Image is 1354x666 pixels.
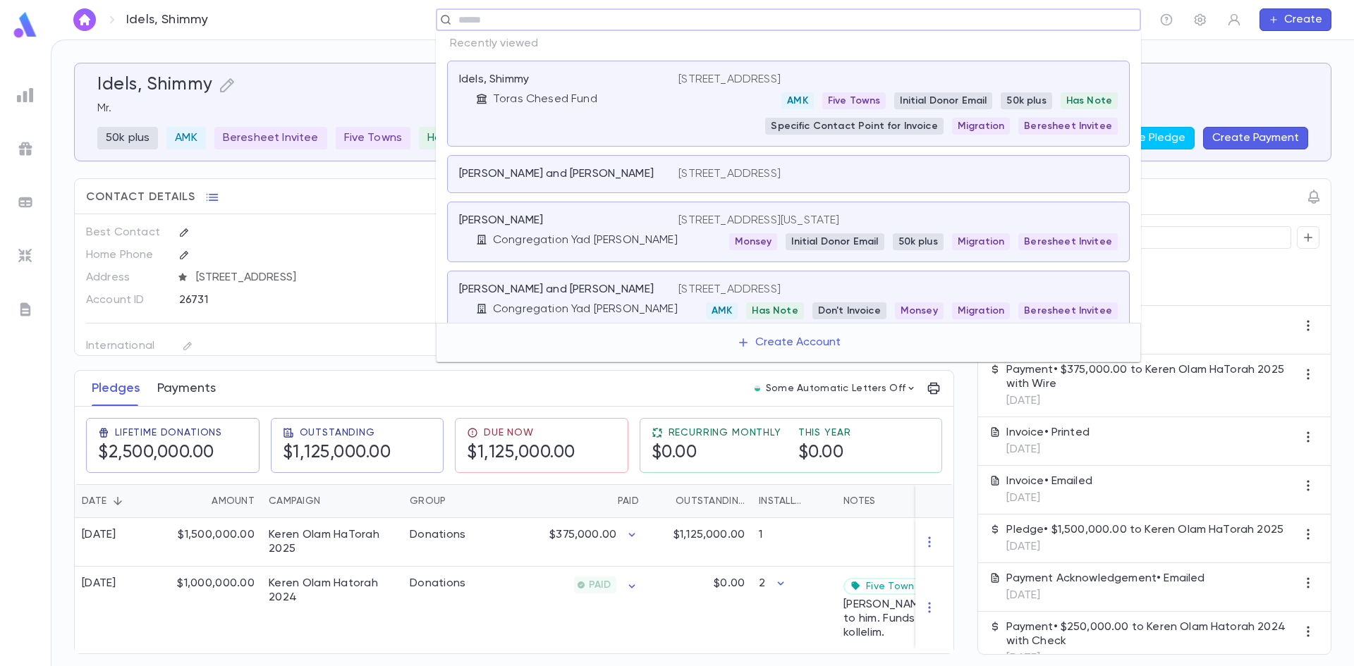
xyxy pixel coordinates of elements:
[320,490,343,512] button: Sort
[98,443,222,464] h5: $2,500,000.00
[436,31,1141,56] p: Recently viewed
[82,528,116,542] div: [DATE]
[759,576,765,591] p: 2
[759,484,807,518] div: Installments
[798,443,851,464] h5: $0.00
[812,305,886,316] span: Don't Invoice
[952,236,1010,247] span: Migration
[170,518,262,567] div: $1,500,000.00
[678,73,781,87] p: [STREET_ADDRESS]
[403,484,508,518] div: Group
[952,305,1010,316] span: Migration
[714,576,745,591] p: $0.00
[678,214,839,228] p: [STREET_ADDRESS][US_STATE]
[157,371,216,406] button: Payments
[749,378,922,398] button: Some Automatic Letters Off
[17,247,34,264] img: imports_grey.530a8a0e642e233f2baf0ef88e8c9fcb.svg
[17,194,34,211] img: batches_grey.339ca447c9d9533ef1741baa751efc33.svg
[766,383,905,394] p: Some Automatic Letters Off
[493,233,678,247] p: Congregation Yad [PERSON_NAME]
[1006,620,1297,648] p: Payment • $250,000.00 to Keren Olam Hatorah 2024 with Check
[214,127,327,149] div: Beresheet Invitee
[75,484,170,518] div: Date
[678,283,781,297] p: [STREET_ADDRESS]
[419,127,485,149] div: Has Note
[843,484,875,518] div: Notes
[1006,651,1297,665] p: [DATE]
[729,236,778,247] span: Monsey
[618,484,639,518] div: Paid
[484,427,534,438] span: Due Now
[1006,474,1092,488] p: Invoice • Emailed
[17,301,34,318] img: letters_grey.7941b92b52307dd3b8a917253454ce1c.svg
[446,490,468,512] button: Sort
[508,484,646,518] div: Paid
[678,167,781,181] p: [STREET_ADDRESS]
[427,131,477,145] p: Has Note
[97,101,1308,116] p: Mr.
[97,75,213,96] h5: Idels, Shimmy
[126,12,208,27] p: Idels, Shimmy
[822,95,886,106] span: Five Towns
[179,289,425,310] div: 26731
[86,266,167,289] p: Address
[866,581,920,592] span: Five Towns
[336,127,411,149] div: Five Towns
[459,214,543,228] p: [PERSON_NAME]
[752,518,836,567] div: 1
[1006,443,1090,457] p: [DATE]
[106,490,129,512] button: Sort
[82,484,106,518] div: Date
[676,484,745,518] div: Outstanding
[269,484,320,518] div: Campaign
[836,484,1013,518] div: Notes
[781,95,813,106] span: AMK
[86,190,195,204] span: Contact Details
[459,283,654,297] p: [PERSON_NAME] and [PERSON_NAME]
[1260,8,1331,31] button: Create
[1006,588,1204,603] p: [DATE]
[223,131,319,145] p: Beresheet Invitee
[410,576,466,591] div: Donations
[786,236,884,247] span: Initial Donor Email
[76,14,93,25] img: home_white.a664292cf8c1dea59945f0da9f25487c.svg
[410,484,446,518] div: Group
[1061,95,1118,106] span: Has Note
[170,484,262,518] div: Amount
[97,127,158,149] div: 50k plus
[1018,305,1118,316] span: Beresheet Invitee
[1018,121,1118,132] span: Beresheet Invitee
[843,598,1006,640] div: [PERSON_NAME] to reach out to him. Funds need to go to kollelim.
[652,443,781,464] h5: $0.00
[17,140,34,157] img: campaigns_grey.99e729a5f7ee94e3726e6486bddda8f1.svg
[283,443,391,464] h5: $1,125,000.00
[212,484,255,518] div: Amount
[175,131,197,145] p: AMK
[115,427,222,438] span: Lifetime Donations
[669,427,781,438] span: Recurring Monthly
[17,87,34,104] img: reports_grey.c525e4749d1bce6a11f5fe2a8de1b229.svg
[170,567,262,649] div: $1,000,000.00
[1006,491,1092,505] p: [DATE]
[1006,363,1297,391] p: Payment • $375,000.00 to Keren Olam HaTorah 2025 with Wire
[583,579,616,591] span: PAID
[86,335,167,367] p: International Number
[92,371,140,406] button: Pledges
[746,305,803,316] span: Has Note
[189,490,212,512] button: Sort
[459,73,529,87] p: Idels, Shimmy
[86,221,167,244] p: Best Contact
[1006,426,1090,440] p: Invoice • Printed
[82,576,116,591] div: [DATE]
[269,576,396,605] div: Keren Olam Hatorah 2024
[807,490,829,512] button: Sort
[595,490,618,512] button: Sort
[410,528,466,542] div: Donations
[493,302,678,316] p: Congregation Yad [PERSON_NAME]
[706,305,738,316] span: AMK
[467,443,575,464] h5: $1,125,000.00
[798,427,851,438] span: This Year
[653,490,676,512] button: Sort
[1006,540,1283,554] p: [DATE]
[673,528,745,542] p: $1,125,000.00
